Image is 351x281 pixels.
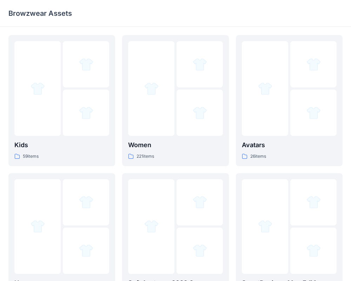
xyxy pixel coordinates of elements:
[258,219,272,234] img: folder 1
[306,195,321,209] img: folder 2
[193,195,207,209] img: folder 2
[250,153,266,160] p: 26 items
[79,106,93,120] img: folder 3
[31,219,45,234] img: folder 1
[193,243,207,258] img: folder 3
[137,153,154,160] p: 221 items
[193,57,207,72] img: folder 2
[8,35,115,166] a: folder 1folder 2folder 3Kids59items
[79,243,93,258] img: folder 3
[193,106,207,120] img: folder 3
[236,35,343,166] a: folder 1folder 2folder 3Avatars26items
[128,140,223,150] p: Women
[79,195,93,209] img: folder 2
[306,106,321,120] img: folder 3
[306,243,321,258] img: folder 3
[14,140,109,150] p: Kids
[242,140,337,150] p: Avatars
[144,81,159,96] img: folder 1
[306,57,321,72] img: folder 2
[79,57,93,72] img: folder 2
[23,153,39,160] p: 59 items
[144,219,159,234] img: folder 1
[258,81,272,96] img: folder 1
[8,8,72,18] p: Browzwear Assets
[31,81,45,96] img: folder 1
[122,35,229,166] a: folder 1folder 2folder 3Women221items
